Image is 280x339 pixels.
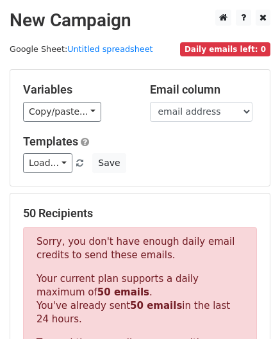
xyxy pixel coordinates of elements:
a: Copy/paste... [23,102,101,122]
span: Daily emails left: 0 [180,42,270,56]
h2: New Campaign [10,10,270,31]
h5: 50 Recipients [23,206,257,220]
a: Untitled spreadsheet [67,44,152,54]
h5: Email column [150,83,258,97]
small: Google Sheet: [10,44,153,54]
a: Load... [23,153,72,173]
p: Sorry, you don't have enough daily email credits to send these emails. [37,235,243,262]
h5: Variables [23,83,131,97]
p: Your current plan supports a daily maximum of . You've already sent in the last 24 hours. [37,272,243,326]
strong: 50 emails [130,300,182,311]
a: Daily emails left: 0 [180,44,270,54]
button: Save [92,153,126,173]
a: Templates [23,135,78,148]
strong: 50 emails [97,286,149,298]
